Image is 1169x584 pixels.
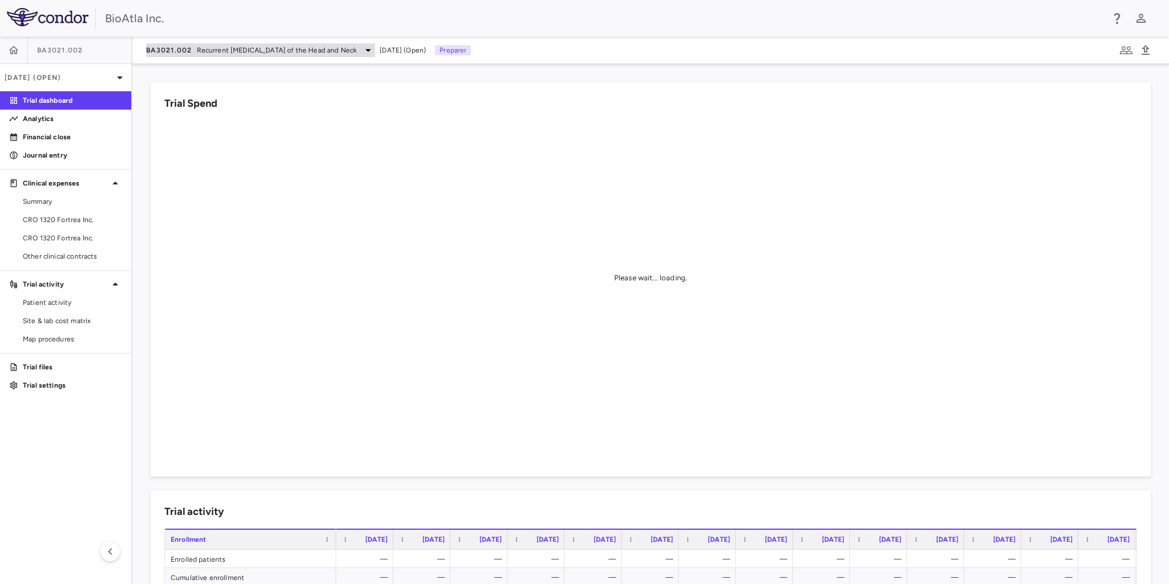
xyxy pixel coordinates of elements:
[23,297,122,308] span: Patient activity
[23,150,122,160] p: Journal entry
[594,535,616,543] span: [DATE]
[23,334,122,344] span: Map procedures
[803,550,844,568] div: —
[632,550,673,568] div: —
[23,95,122,106] p: Trial dashboard
[23,114,122,124] p: Analytics
[1050,535,1073,543] span: [DATE]
[746,550,787,568] div: —
[765,535,787,543] span: [DATE]
[7,8,88,26] img: logo-full-SnFGN8VE.png
[1107,535,1130,543] span: [DATE]
[879,535,901,543] span: [DATE]
[165,550,336,567] div: Enrolled patients
[365,535,388,543] span: [DATE]
[518,550,559,568] div: —
[23,362,122,372] p: Trial files
[575,550,616,568] div: —
[708,535,730,543] span: [DATE]
[974,550,1015,568] div: —
[37,46,83,55] span: BA3021.002
[5,73,113,83] p: [DATE] (Open)
[23,233,122,243] span: CRO 1320 Fortrea Inc.
[435,45,471,55] p: Preparer
[164,96,217,111] h6: Trial Spend
[346,550,388,568] div: —
[461,550,502,568] div: —
[422,535,445,543] span: [DATE]
[822,535,844,543] span: [DATE]
[23,380,122,390] p: Trial settings
[197,45,357,55] span: Recurrent [MEDICAL_DATA] of the Head and Neck
[23,178,108,188] p: Clinical expenses
[23,279,108,289] p: Trial activity
[537,535,559,543] span: [DATE]
[164,504,224,519] h6: Trial activity
[1089,550,1130,568] div: —
[993,535,1015,543] span: [DATE]
[23,316,122,326] span: Site & lab cost matrix
[1031,550,1073,568] div: —
[860,550,901,568] div: —
[23,196,122,207] span: Summary
[23,215,122,225] span: CRO 1320 Fortrea Inc.
[146,46,192,55] span: BA3021.002
[917,550,958,568] div: —
[479,535,502,543] span: [DATE]
[380,45,426,55] span: [DATE] (Open)
[105,10,1103,27] div: BioAtla Inc.
[689,550,730,568] div: —
[23,132,122,142] p: Financial close
[614,273,687,283] div: Please wait... loading.
[23,251,122,261] span: Other clinical contracts
[651,535,673,543] span: [DATE]
[171,535,207,543] span: Enrollment
[404,550,445,568] div: —
[936,535,958,543] span: [DATE]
